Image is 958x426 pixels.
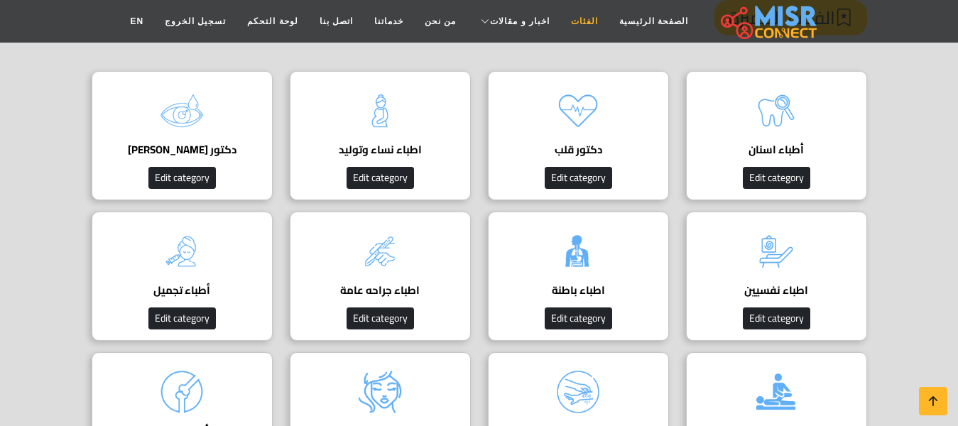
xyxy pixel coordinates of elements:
[510,284,647,297] h4: اطباء باطنة
[748,364,805,420] img: QNHokBW5vrPUdimAHhBQ.png
[281,212,479,341] a: اطباء جراحه عامة Edit category
[352,364,408,420] img: yMMdmRz7uG575B6r1qC8.png
[748,82,805,139] img: k714wZmFaHWIHbCst04N.png
[721,4,816,39] img: main.misr_connect
[560,8,609,35] a: الفئات
[347,307,414,329] button: Edit category
[545,167,612,189] button: Edit category
[352,223,408,280] img: Oi1DZGDTXfHRQb1rQtXk.png
[153,364,210,420] img: K7lclmEhOOGQ4fIIXkmg.png
[708,143,845,156] h4: أطباء اسنان
[312,284,449,297] h4: اطباء جراحه عامة
[352,82,408,139] img: tQBIxbFzDjHNxea4mloJ.png
[743,307,810,329] button: Edit category
[550,223,606,280] img: pfAWvOfsRsa0Gymt6gRE.png
[414,8,467,35] a: من نحن
[609,8,699,35] a: الصفحة الرئيسية
[312,143,449,156] h4: اطباء نساء وتوليد
[309,8,364,35] a: اتصل بنا
[83,212,281,341] a: أطباء تجميل Edit category
[347,167,414,189] button: Edit category
[236,8,308,35] a: لوحة التحكم
[153,82,210,139] img: O3vASGqC8OE0Zbp7R2Y3.png
[83,71,281,200] a: دكتور [PERSON_NAME] Edit category
[490,15,550,28] span: اخبار و مقالات
[154,8,236,35] a: تسجيل الخروج
[550,364,606,420] img: hWxcuLC5XSYMg4jBQuTo.png
[153,223,210,280] img: DjGqZLWENc0VUGkVFVvU.png
[148,307,216,329] button: Edit category
[148,167,216,189] button: Edit category
[281,71,479,200] a: اطباء نساء وتوليد Edit category
[550,82,606,139] img: kQgAgBbLbYzX17DbAKQs.png
[743,167,810,189] button: Edit category
[119,8,154,35] a: EN
[467,8,560,35] a: اخبار و مقالات
[114,143,251,156] h4: دكتور [PERSON_NAME]
[545,307,612,329] button: Edit category
[479,212,677,341] a: اطباء باطنة Edit category
[114,284,251,297] h4: أطباء تجميل
[510,143,647,156] h4: دكتور قلب
[677,71,876,200] a: أطباء اسنان Edit category
[364,8,414,35] a: خدماتنا
[708,284,845,297] h4: اطباء نفسيين
[748,223,805,280] img: wzNEwxv3aCzPUCYeW7v7.png
[677,212,876,341] a: اطباء نفسيين Edit category
[479,71,677,200] a: دكتور قلب Edit category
